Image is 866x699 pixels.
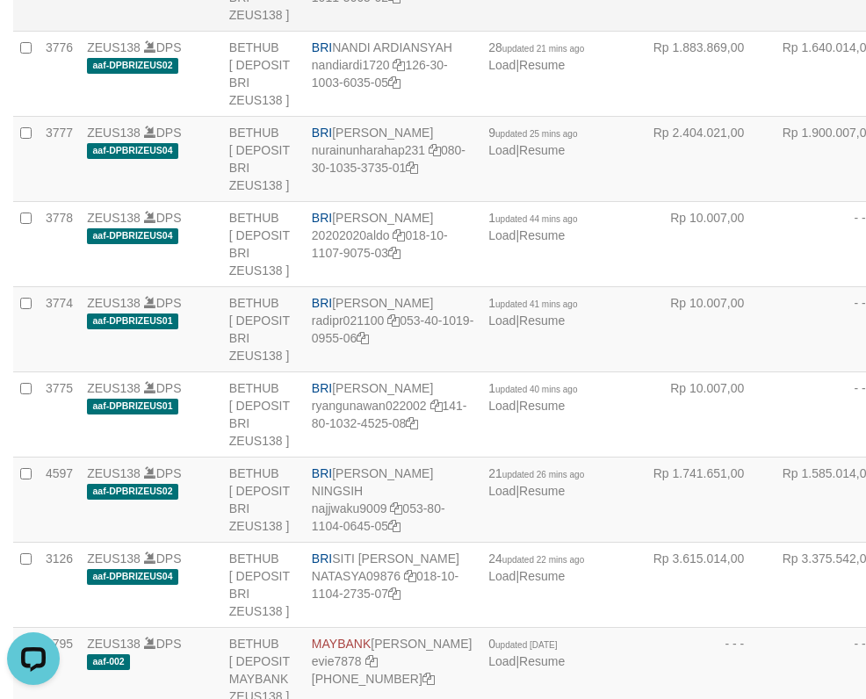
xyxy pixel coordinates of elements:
[641,116,770,201] td: Rp 2.404.021,00
[312,126,332,140] span: BRI
[222,457,305,542] td: BETHUB [ DEPOSIT BRI ZEUS138 ]
[39,116,80,201] td: 3777
[388,519,401,533] a: Copy 053801104064505 to clipboard
[87,228,178,243] span: aaf-DPBRIZEUS04
[222,371,305,457] td: BETHUB [ DEPOSIT BRI ZEUS138 ]
[519,399,565,413] a: Resume
[312,654,362,668] a: evie7878
[312,228,390,242] a: 20202020aldo
[365,654,378,668] a: Copy evie7878 to clipboard
[502,44,584,54] span: updated 21 mins ago
[519,228,565,242] a: Resume
[495,640,557,650] span: updated [DATE]
[488,40,584,72] span: |
[305,116,481,201] td: [PERSON_NAME] 080-30-1035-3735-01
[312,211,332,225] span: BRI
[87,211,141,225] a: ZEUS138
[305,286,481,371] td: [PERSON_NAME] 053-40-1019-0955-06
[406,416,418,430] a: Copy 141801032452508 to clipboard
[519,654,565,668] a: Resume
[312,58,390,72] a: nandiardi1720
[641,31,770,116] td: Rp 1.883.869,00
[87,313,178,328] span: aaf-DPBRIZEUS01
[488,211,577,242] span: |
[87,40,141,54] a: ZEUS138
[488,466,584,480] span: 21
[519,484,565,498] a: Resume
[641,457,770,542] td: Rp 1.741.651,00
[312,501,387,515] a: najjwaku9009
[80,31,222,116] td: DPS
[502,470,584,479] span: updated 26 mins ago
[80,457,222,542] td: DPS
[312,381,332,395] span: BRI
[495,299,577,309] span: updated 41 mins ago
[87,296,141,310] a: ZEUS138
[87,143,178,158] span: aaf-DPBRIZEUS04
[422,672,435,686] a: Copy 8004940100 to clipboard
[488,637,565,668] span: |
[393,228,405,242] a: Copy 20202020aldo to clipboard
[488,126,577,157] span: |
[488,58,516,72] a: Load
[495,214,577,224] span: updated 44 mins ago
[80,371,222,457] td: DPS
[39,201,80,286] td: 3778
[502,555,584,565] span: updated 22 mins ago
[39,31,80,116] td: 3776
[39,371,80,457] td: 3775
[390,501,402,515] a: Copy najjwaku9009 to clipboard
[80,286,222,371] td: DPS
[488,228,516,242] a: Load
[87,569,178,584] span: aaf-DPBRIZEUS04
[87,484,178,499] span: aaf-DPBRIZEUS02
[488,296,577,328] span: |
[488,126,577,140] span: 9
[87,58,178,73] span: aaf-DPBRIZEUS02
[488,466,584,498] span: |
[87,466,141,480] a: ZEUS138
[222,542,305,627] td: BETHUB [ DEPOSIT BRI ZEUS138 ]
[488,143,516,157] a: Load
[222,116,305,201] td: BETHUB [ DEPOSIT BRI ZEUS138 ]
[430,399,443,413] a: Copy ryangunawan022002 to clipboard
[80,542,222,627] td: DPS
[429,143,441,157] a: Copy nurainunharahap231 to clipboard
[641,542,770,627] td: Rp 3.615.014,00
[305,542,481,627] td: SITI [PERSON_NAME] 018-10-1104-2735-07
[305,457,481,542] td: [PERSON_NAME] NINGSIH 053-80-1104-0645-05
[87,381,141,395] a: ZEUS138
[305,31,481,116] td: NANDI ARDIANSYAH 126-30-1003-6035-05
[357,331,369,345] a: Copy 053401019095506 to clipboard
[39,457,80,542] td: 4597
[87,126,141,140] a: ZEUS138
[39,542,80,627] td: 3126
[488,569,516,583] a: Load
[312,569,401,583] a: NATASYA09876
[488,296,577,310] span: 1
[87,551,141,566] a: ZEUS138
[7,7,60,60] button: Open LiveChat chat widget
[87,637,141,651] a: ZEUS138
[393,58,405,72] a: Copy nandiardi1720 to clipboard
[312,313,385,328] a: radipr021100
[388,76,401,90] a: Copy 126301003603505 to clipboard
[312,296,332,310] span: BRI
[404,569,416,583] a: Copy NATASYA09876 to clipboard
[488,399,516,413] a: Load
[312,399,427,413] a: ryangunawan022002
[488,484,516,498] a: Load
[519,313,565,328] a: Resume
[388,246,401,260] a: Copy 018101107907503 to clipboard
[488,654,516,668] a: Load
[519,569,565,583] a: Resume
[488,551,584,583] span: |
[488,381,577,395] span: 1
[222,31,305,116] td: BETHUB [ DEPOSIT BRI ZEUS138 ]
[519,58,565,72] a: Resume
[87,399,178,414] span: aaf-DPBRIZEUS01
[312,637,371,651] span: MAYBANK
[387,313,400,328] a: Copy radipr021100 to clipboard
[488,637,557,651] span: 0
[488,313,516,328] a: Load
